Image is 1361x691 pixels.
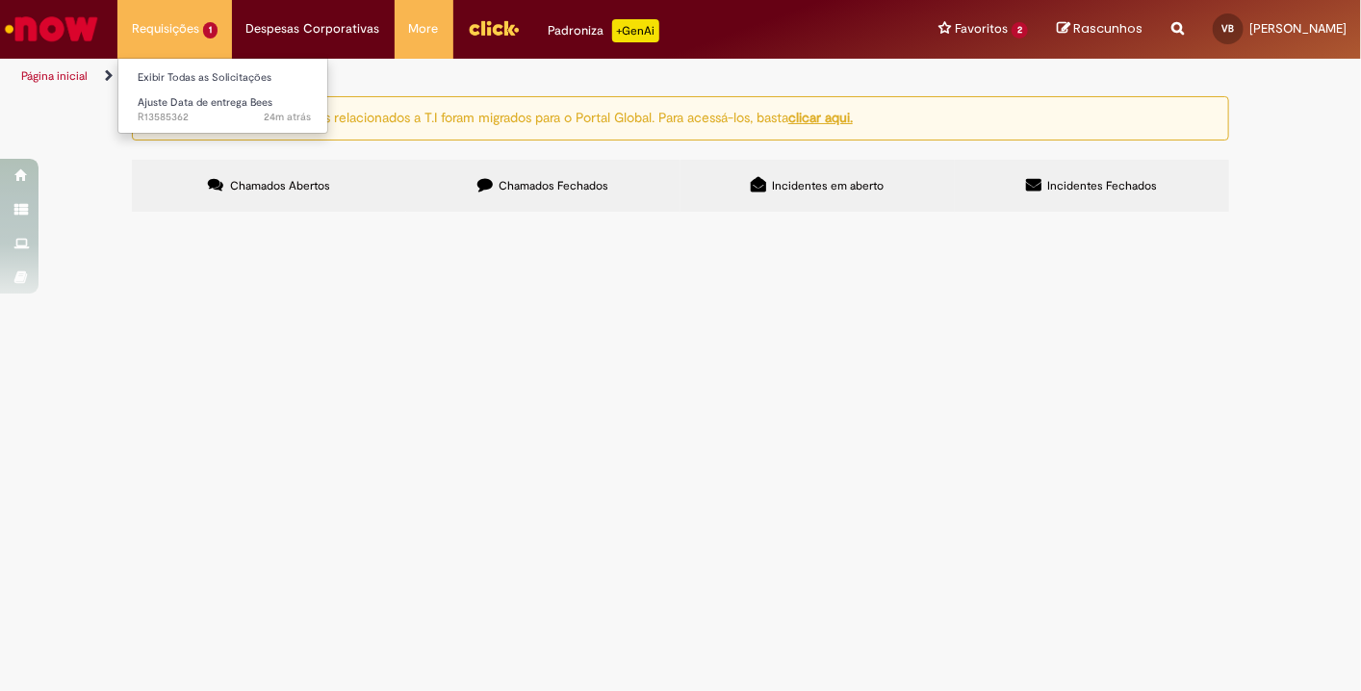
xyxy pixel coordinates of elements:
[468,13,520,42] img: click_logo_yellow_360x200.png
[409,19,439,38] span: More
[955,19,1008,38] span: Favoritos
[117,58,328,134] ul: Requisições
[264,110,311,124] span: 24m atrás
[1048,178,1158,193] span: Incidentes Fechados
[138,95,272,110] span: Ajuste Data de entrega Bees
[788,109,853,126] a: clicar aqui.
[1012,22,1028,38] span: 2
[2,10,101,48] img: ServiceNow
[1057,20,1143,38] a: Rascunhos
[1222,22,1235,35] span: VB
[132,19,199,38] span: Requisições
[1249,20,1347,37] span: [PERSON_NAME]
[118,92,330,128] a: Aberto R13585362 : Ajuste Data de entrega Bees
[21,68,88,84] a: Página inicial
[773,178,885,193] span: Incidentes em aberto
[203,22,218,38] span: 1
[1073,19,1143,38] span: Rascunhos
[118,67,330,89] a: Exibir Todas as Solicitações
[612,19,659,42] p: +GenAi
[14,59,893,94] ul: Trilhas de página
[169,109,853,126] ng-bind-html: Atenção: alguns chamados relacionados a T.I foram migrados para o Portal Global. Para acessá-los,...
[500,178,609,193] span: Chamados Fechados
[246,19,380,38] span: Despesas Corporativas
[549,19,659,42] div: Padroniza
[264,110,311,124] time: 01/10/2025 11:19:51
[230,178,330,193] span: Chamados Abertos
[138,110,311,125] span: R13585362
